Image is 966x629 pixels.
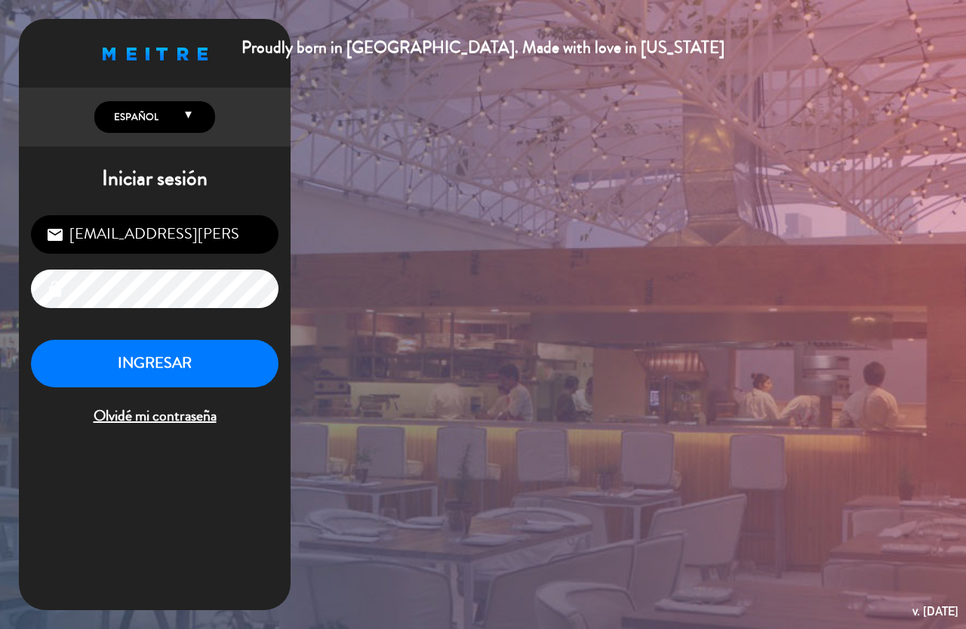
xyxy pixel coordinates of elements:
i: email [46,226,64,244]
i: lock [46,280,64,298]
input: Correo Electrónico [31,215,278,254]
span: Olvidé mi contraseña [31,404,278,429]
span: Español [110,109,158,125]
div: v. [DATE] [912,601,958,621]
button: INGRESAR [31,340,278,387]
h1: Iniciar sesión [19,166,291,192]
